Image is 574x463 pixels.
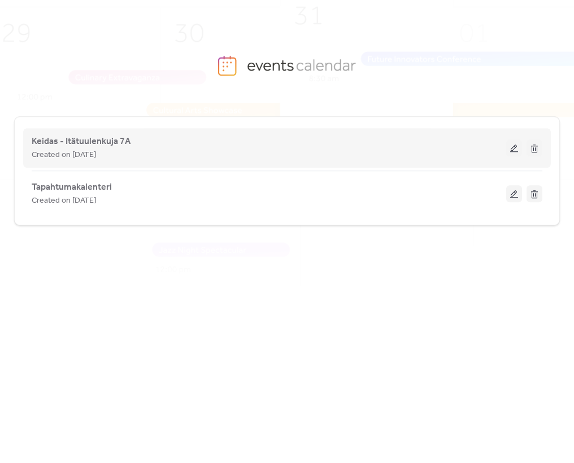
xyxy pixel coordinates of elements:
a: Tapahtumakalenteri [32,184,112,190]
span: Created on [DATE] [32,148,96,162]
span: Created on [DATE] [32,194,96,208]
a: Keidas - Itätuulenkuja 7A [32,138,131,145]
span: Keidas - Itätuulenkuja 7A [32,135,131,148]
span: Tapahtumakalenteri [32,181,112,194]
